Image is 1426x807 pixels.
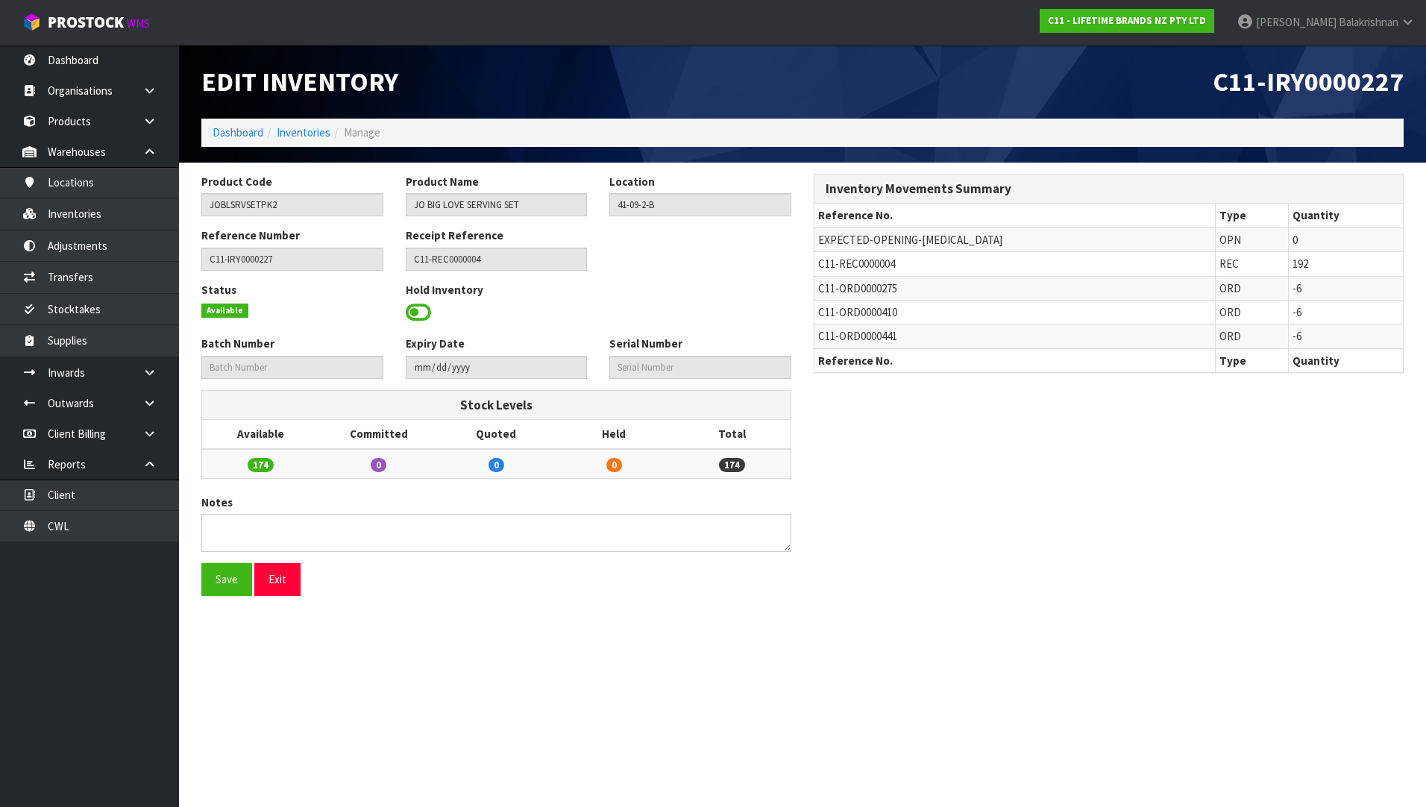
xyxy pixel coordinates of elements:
[406,248,588,271] input: Receipt Reference
[201,336,274,351] label: Batch Number
[1215,348,1288,372] th: Type
[406,227,503,243] label: Receipt Reference
[1219,233,1241,247] span: OPN
[609,356,791,379] input: Serial Number
[201,227,300,243] label: Reference Number
[818,257,895,271] span: C11-REC0000004
[814,204,1215,227] th: Reference No.
[1289,348,1403,372] th: Quantity
[1256,15,1337,29] span: [PERSON_NAME]
[818,281,897,295] span: C11-ORD0000275
[22,13,41,31] img: cube-alt.png
[254,563,301,595] button: Exit
[344,125,380,139] span: Manage
[1219,257,1239,271] span: REC
[818,233,1002,247] span: EXPECTED-OPENING-[MEDICAL_DATA]
[406,174,479,189] label: Product Name
[1219,329,1241,343] span: ORD
[1292,281,1301,295] span: -6
[406,193,588,216] input: Product Name
[201,356,383,379] input: Batch Number
[609,174,655,189] label: Location
[201,65,398,98] span: Edit Inventory
[826,182,1392,196] h3: Inventory Movements Summary
[213,125,263,139] a: Dashboard
[1219,281,1241,295] span: ORD
[1292,257,1308,271] span: 192
[371,458,386,472] span: 0
[719,458,745,472] span: 174
[1219,305,1241,319] span: ORD
[818,305,897,319] span: C11-ORD0000410
[1289,204,1403,227] th: Quantity
[406,336,465,351] label: Expiry Date
[1048,14,1206,27] strong: C11 - LIFETIME BRANDS NZ PTY LTD
[320,420,438,448] th: Committed
[673,420,791,448] th: Total
[48,13,124,32] span: ProStock
[818,329,897,343] span: C11-ORD0000441
[1292,329,1301,343] span: -6
[1292,305,1301,319] span: -6
[489,458,504,472] span: 0
[609,336,682,351] label: Serial Number
[201,563,252,595] button: Save
[609,193,791,216] input: Location
[606,458,622,472] span: 0
[248,458,274,472] span: 174
[201,174,272,189] label: Product Code
[406,282,483,298] label: Hold Inventory
[1213,65,1404,98] span: C11-IRY0000227
[555,420,673,448] th: Held
[1040,9,1214,33] a: C11 - LIFETIME BRANDS NZ PTY LTD
[127,16,150,31] small: WMS
[202,420,320,448] th: Available
[201,282,236,298] label: Status
[438,420,556,448] th: Quoted
[201,494,233,510] label: Notes
[1339,15,1398,29] span: Balakrishnan
[1292,233,1298,247] span: 0
[201,304,248,318] span: Available
[814,348,1215,372] th: Reference No.
[277,125,330,139] a: Inventories
[201,193,383,216] input: Product Code
[1215,204,1288,227] th: Type
[213,398,779,412] h3: Stock Levels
